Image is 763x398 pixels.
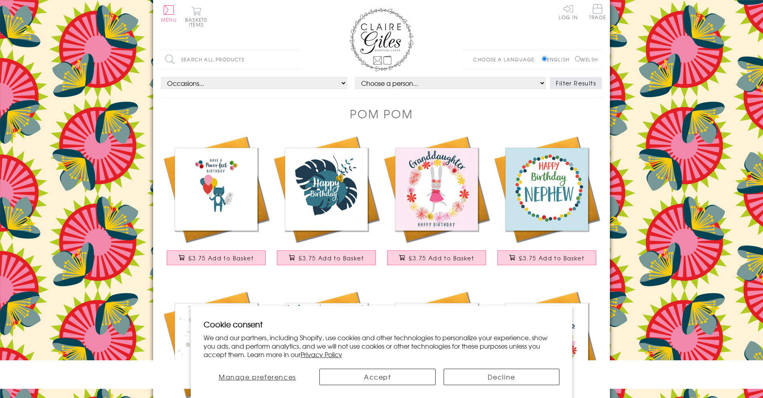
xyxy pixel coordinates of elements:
a: Everyday Card, Trapical Leaves, Happy Birthday , Embellished with pompoms £3.75 Add to Basket [271,134,381,273]
button: Filter Results [550,77,602,89]
img: Everyday Card, Cat with Balloons, Purrr-fect Birthday, Embellished with pompoms [161,134,271,244]
a: Privacy Policy [301,349,342,359]
span: £3.75 Add to Basket [519,254,584,262]
span: Trade [589,4,606,20]
a: Trade [589,4,606,21]
button: £3.75 Add to Basket [167,250,266,265]
button: £3.75 Add to Basket [387,250,486,265]
span: £3.75 Add to Basket [299,254,364,262]
h1: Pom Pom [350,106,413,122]
img: Birthday Card, Dotty Circle, Happy Birthday, Nephew, Embellished with pompoms [492,134,602,244]
h2: Cookie consent [204,319,559,330]
label: Welsh [575,56,598,63]
span: 0 items [189,16,207,28]
span: Menu [161,16,177,23]
a: Birthday Card, Flowers, Granddaughter, Happy Birthday, Embellished with pompoms £3.75 Add to Basket [381,134,492,273]
input: Search all products [161,51,301,69]
a: Birthday Card, Dotty Circle, Happy Birthday, Nephew, Embellished with pompoms £3.75 Add to Basket [492,134,602,273]
p: Choose a language: [473,56,540,63]
p: We and our partners, including Shopify, use cookies and other technologies to personalize your ex... [204,333,559,358]
input: Welsh [575,56,580,61]
span: Manage preferences [219,372,296,382]
input: English [542,56,547,61]
label: English [542,56,573,63]
img: Claire Giles Greetings Cards [349,8,414,71]
button: Basket0 items [185,6,207,27]
button: Accept [319,369,436,385]
button: Decline [444,369,560,385]
a: Log In [559,4,578,20]
button: £3.75 Add to Basket [497,250,597,265]
button: Manage preferences [204,369,311,385]
img: Birthday Card, Flowers, Granddaughter, Happy Birthday, Embellished with pompoms [381,134,492,244]
span: £3.75 Add to Basket [188,254,254,262]
button: Menu [161,5,177,22]
a: Everyday Card, Cat with Balloons, Purrr-fect Birthday, Embellished with pompoms £3.75 Add to Basket [161,134,271,273]
input: Search [293,51,301,69]
img: Everyday Card, Trapical Leaves, Happy Birthday , Embellished with pompoms [271,134,381,244]
button: £3.75 Add to Basket [277,250,376,265]
span: £3.75 Add to Basket [409,254,474,262]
